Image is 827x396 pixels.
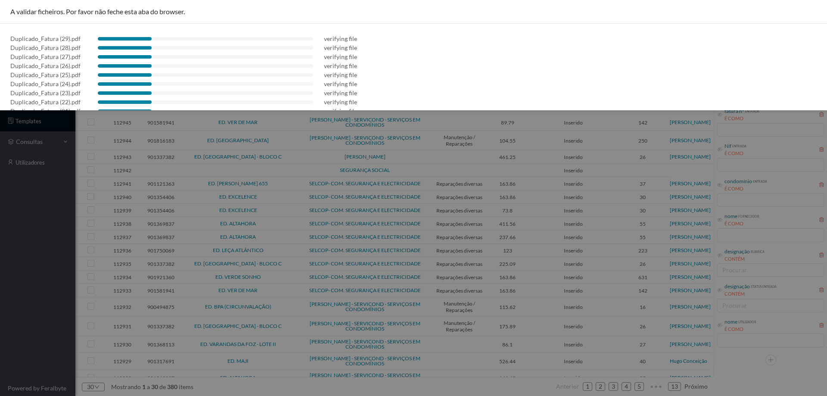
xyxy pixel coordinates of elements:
[10,52,81,61] div: Duplicado_Fatura (27).pdf
[10,88,81,97] div: Duplicado_Fatura (23).pdf
[10,79,81,88] div: Duplicado_Fatura (24).pdf
[10,106,81,115] div: Duplicado_Fatura (21).pdf
[324,43,357,52] div: verifying file
[10,43,81,52] div: Duplicado_Fatura (28).pdf
[324,79,357,88] div: verifying file
[10,7,817,16] div: A validar ficheiros. Por favor não feche esta aba do browser.
[10,70,81,79] div: Duplicado_Fatura (25).pdf
[10,61,81,70] div: Duplicado_Fatura (26).pdf
[10,34,81,43] div: Duplicado_Fatura (29).pdf
[324,70,357,79] div: verifying file
[10,97,81,106] div: Duplicado_Fatura (22).pdf
[324,97,357,106] div: verifying file
[324,61,357,70] div: verifying file
[324,88,357,97] div: verifying file
[324,34,357,43] div: verifying file
[324,52,357,61] div: verifying file
[324,106,357,115] div: verifying file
